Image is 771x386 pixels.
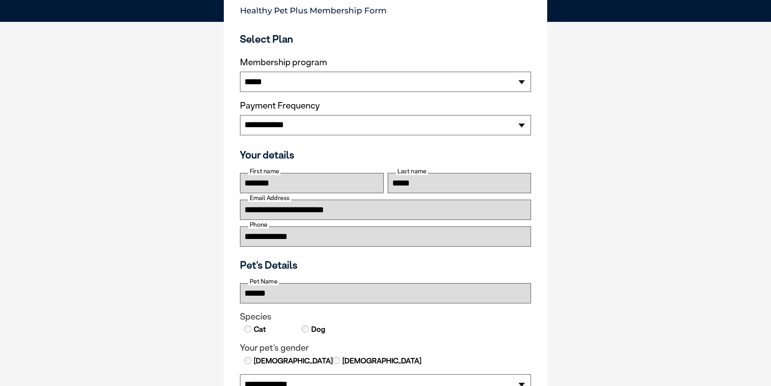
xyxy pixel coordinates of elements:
[240,33,531,45] h3: Select Plan
[248,221,269,228] label: Phone
[240,149,531,161] h3: Your details
[248,194,291,202] label: Email Address
[240,311,531,322] legend: Species
[240,343,531,353] legend: Your pet's gender
[248,168,280,175] label: First name
[240,2,531,15] p: Healthy Pet Plus Membership Form
[237,259,534,271] h3: Pet's Details
[396,168,428,175] label: Last name
[240,100,320,111] label: Payment Frequency
[240,57,531,68] label: Membership program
